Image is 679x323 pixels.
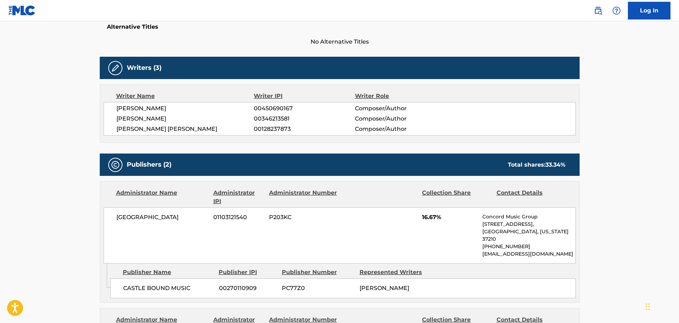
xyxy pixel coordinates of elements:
span: [PERSON_NAME] [116,104,254,113]
h5: Publishers (2) [127,161,171,169]
span: [PERSON_NAME] [PERSON_NAME] [116,125,254,133]
span: 00270110909 [219,284,276,293]
span: [PERSON_NAME] [360,285,409,291]
span: Composer/Author [355,115,447,123]
div: Writer Role [355,92,447,100]
p: Concord Music Group [482,213,575,221]
span: 01103121540 [213,213,264,222]
h5: Alternative Titles [107,23,573,30]
img: help [612,6,621,15]
h5: Writers (3) [127,64,161,72]
p: [PHONE_NUMBER] [482,243,575,250]
span: 16.67% [422,213,477,222]
span: P203KC [269,213,338,222]
div: Total shares: [508,161,565,169]
img: MLC Logo [9,5,36,16]
p: [GEOGRAPHIC_DATA], [US_STATE] 37210 [482,228,575,243]
div: Represented Writers [360,268,432,277]
div: Publisher IPI [219,268,276,277]
span: 00450690167 [254,104,355,113]
span: 00346213581 [254,115,355,123]
span: CASTLE BOUND MUSIC [123,284,214,293]
p: [STREET_ADDRESS], [482,221,575,228]
span: [GEOGRAPHIC_DATA] [116,213,208,222]
span: PC77Z0 [282,284,354,293]
div: Writer Name [116,92,254,100]
div: Contact Details [497,189,565,206]
div: Administrator Name [116,189,208,206]
img: Publishers [111,161,120,169]
div: Collection Share [422,189,491,206]
span: Composer/Author [355,104,447,113]
a: Log In [628,2,670,20]
div: Help [609,4,624,18]
span: 33.34 % [546,161,565,168]
span: 00128237873 [254,125,355,133]
span: Composer/Author [355,125,447,133]
div: Publisher Number [282,268,354,277]
iframe: Chat Widget [644,289,679,323]
span: [PERSON_NAME] [116,115,254,123]
div: Drag [646,296,650,317]
img: Writers [111,64,120,72]
p: [EMAIL_ADDRESS][DOMAIN_NAME] [482,250,575,258]
div: Administrator Number [269,189,338,206]
a: Public Search [591,4,605,18]
div: Publisher Name [123,268,213,277]
img: search [594,6,602,15]
span: No Alternative Titles [100,38,580,46]
div: Writer IPI [254,92,355,100]
div: Administrator IPI [213,189,264,206]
